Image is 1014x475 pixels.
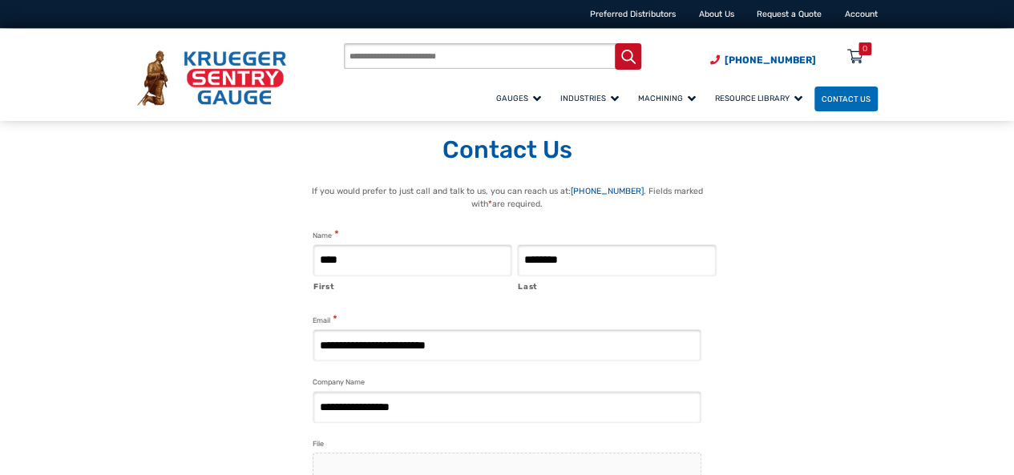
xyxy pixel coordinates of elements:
[137,135,878,166] h1: Contact Us
[313,228,339,242] legend: Name
[313,277,512,293] label: First
[631,84,708,112] a: Machining
[710,53,816,67] a: Phone Number (920) 434-8860
[137,50,286,106] img: Krueger Sentry Gauge
[571,186,644,196] a: [PHONE_NUMBER]
[814,87,878,111] a: Contact Us
[297,185,717,211] p: If you would prefer to just call and talk to us, you can reach us at: . Fields marked with are re...
[313,376,365,388] label: Company Name
[518,277,717,293] label: Last
[560,94,619,103] span: Industries
[757,9,822,19] a: Request a Quote
[699,9,734,19] a: About Us
[590,9,676,19] a: Preferred Distributors
[313,313,337,327] label: Email
[822,95,871,103] span: Contact Us
[313,438,324,450] label: File
[715,94,802,103] span: Resource Library
[863,42,867,55] div: 0
[638,94,696,103] span: Machining
[489,84,553,112] a: Gauges
[553,84,631,112] a: Industries
[725,54,816,66] span: [PHONE_NUMBER]
[496,94,541,103] span: Gauges
[708,84,814,112] a: Resource Library
[845,9,878,19] a: Account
